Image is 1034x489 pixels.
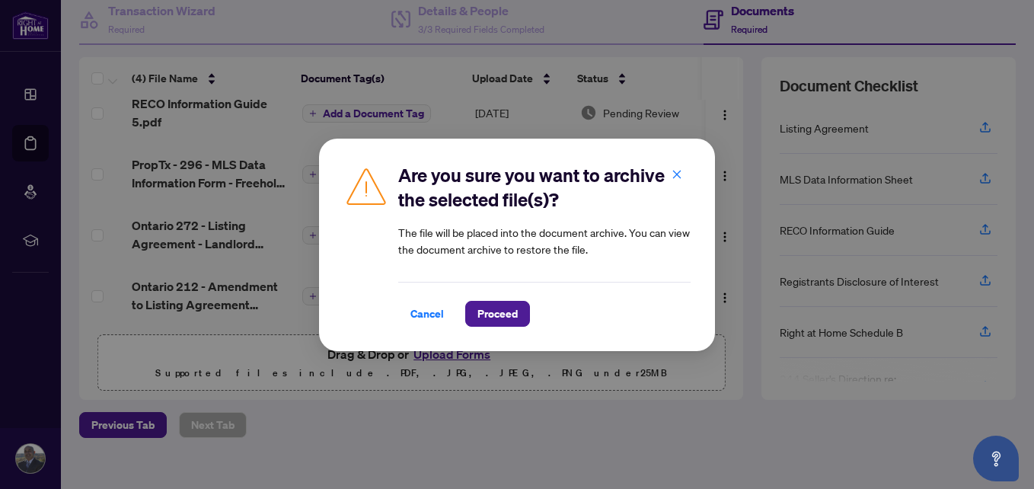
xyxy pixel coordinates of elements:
img: Caution Icon [343,163,389,209]
span: Cancel [410,302,444,326]
button: Open asap [973,436,1019,481]
article: The file will be placed into the document archive. You can view the document archive to restore t... [398,224,691,257]
h2: Are you sure you want to archive the selected file(s)? [398,163,691,212]
button: Cancel [398,301,456,327]
span: Proceed [477,302,518,326]
span: close [672,168,682,179]
button: Proceed [465,301,530,327]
